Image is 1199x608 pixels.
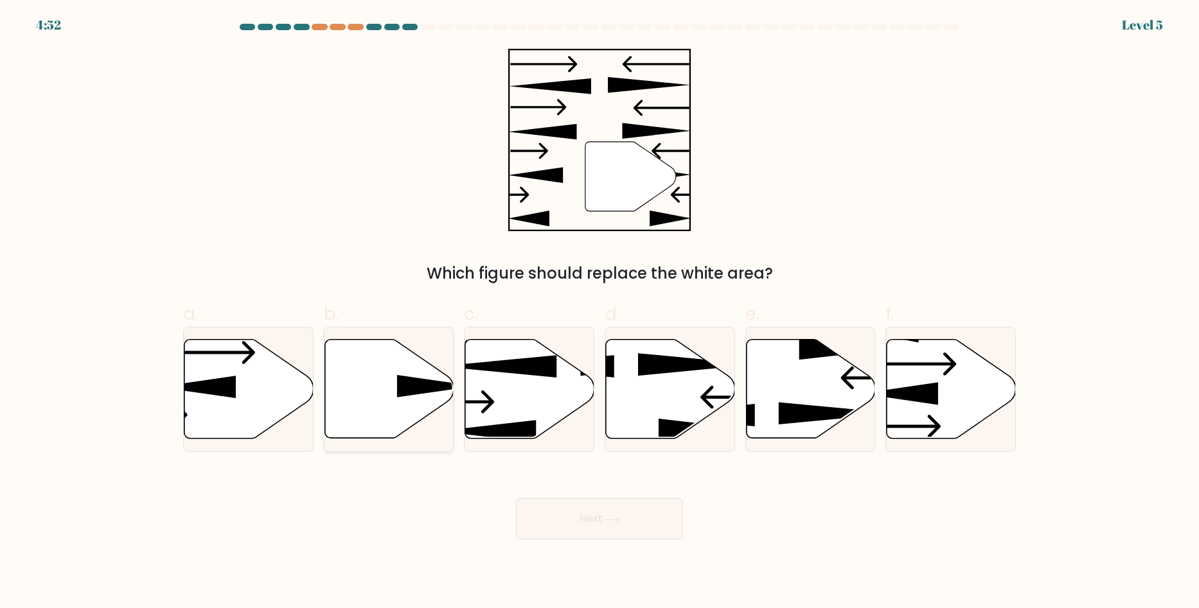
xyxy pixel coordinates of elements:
[1122,15,1163,35] div: Level 5
[191,262,1008,285] div: Which figure should replace the white area?
[745,301,759,326] span: e.
[183,301,199,326] span: a.
[324,301,339,326] span: b.
[605,301,620,326] span: d.
[516,498,683,539] button: Next
[885,301,894,326] span: f.
[585,142,676,211] g: "
[464,301,478,326] span: c.
[36,15,61,35] div: 4:52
